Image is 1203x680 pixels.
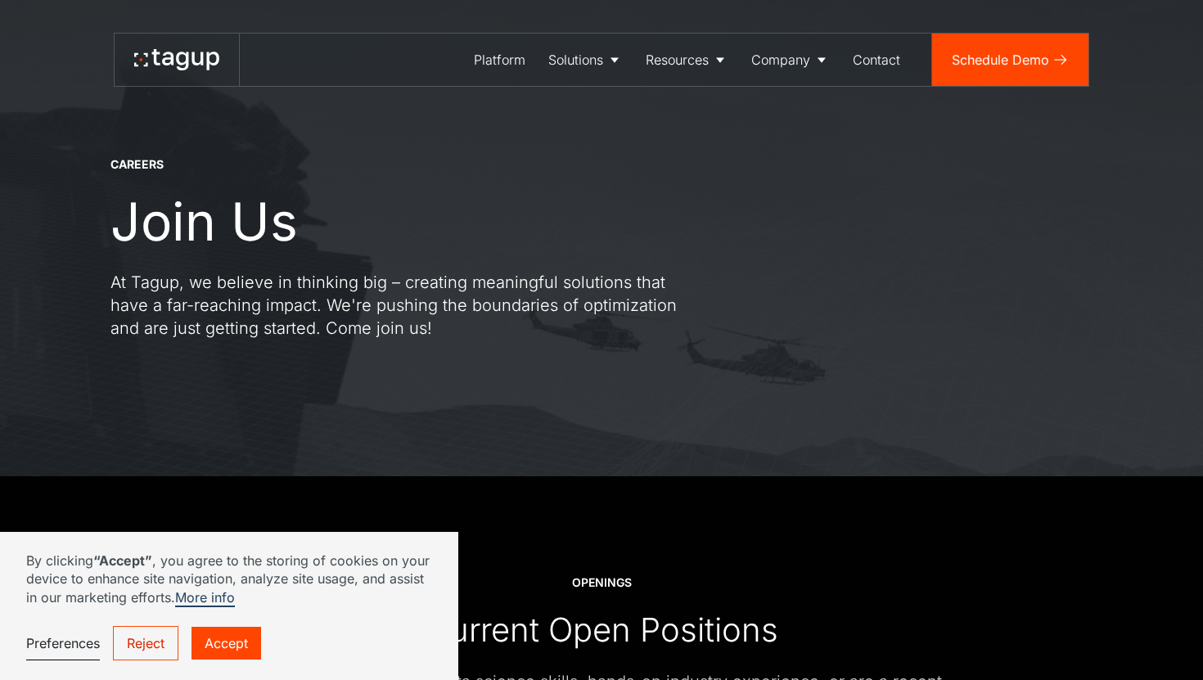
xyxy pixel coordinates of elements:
[110,156,164,173] div: CAREERS
[462,34,537,86] a: Platform
[548,50,603,70] div: Solutions
[474,50,525,70] div: Platform
[634,34,740,86] a: Resources
[191,627,261,660] a: Accept
[26,627,100,660] a: Preferences
[853,50,900,70] div: Contact
[113,626,178,660] a: Reject
[751,50,810,70] div: Company
[26,552,432,606] p: By clicking , you agree to the storing of cookies on your device to enhance site navigation, anal...
[426,610,778,651] div: Current Open Positions
[93,552,152,569] strong: “Accept”
[646,50,709,70] div: Resources
[537,34,634,86] a: Solutions
[110,271,700,340] p: At Tagup, we believe in thinking big – creating meaningful solutions that have a far-reaching imp...
[740,34,841,86] a: Company
[572,574,632,591] div: OPENINGS
[952,50,1049,70] div: Schedule Demo
[841,34,912,86] a: Contact
[175,589,235,607] a: More info
[932,34,1088,86] a: Schedule Demo
[110,192,298,251] h1: Join Us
